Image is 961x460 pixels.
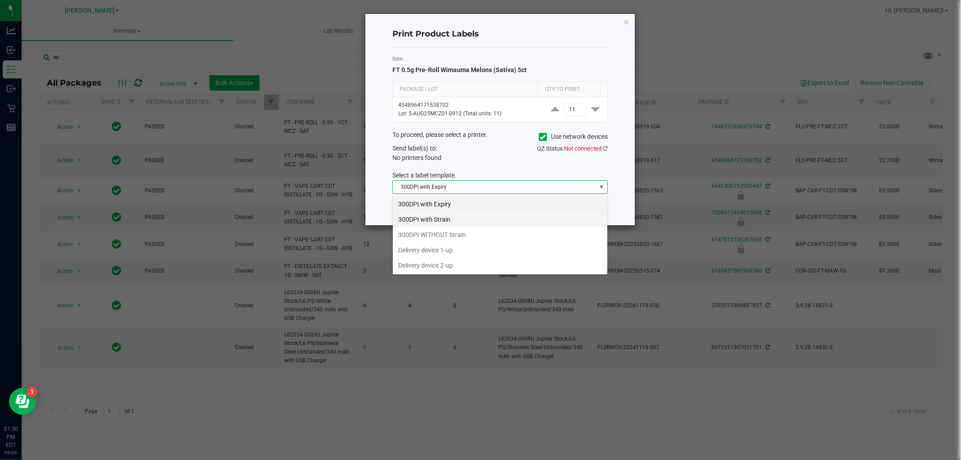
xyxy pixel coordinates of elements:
div: To proceed, please select a printer. [386,130,615,144]
span: QZ Status: [537,145,608,152]
label: Item [392,55,608,63]
span: Not connected [564,145,601,152]
p: Lot: 5-AUG25MCZ01-0912 (Total units: 11) [398,109,537,118]
label: Use network devices [539,132,608,141]
p: 4548964171538702 [398,101,537,109]
div: Select a label template. [386,171,615,180]
span: FT 0.5g Pre-Roll Wimauma Melons (Sativa) 5ct [392,66,527,73]
h4: Print Product Labels [392,28,608,40]
li: 300DPI WITHOUT Strain [393,227,607,242]
th: Package | Lot [393,82,538,97]
span: No printers found [392,154,442,161]
span: Send label(s) to: [392,145,437,152]
li: Delivery device 2-up [393,258,607,273]
li: 300DPI with Strain [393,212,607,227]
th: Qty to Print [538,82,600,97]
li: 300DPI with Expiry [393,196,607,212]
span: 300DPI with Expiry [393,181,596,193]
iframe: Resource center unread badge [27,387,37,397]
iframe: Resource center [9,388,36,415]
li: Delivery device 1-up [393,242,607,258]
